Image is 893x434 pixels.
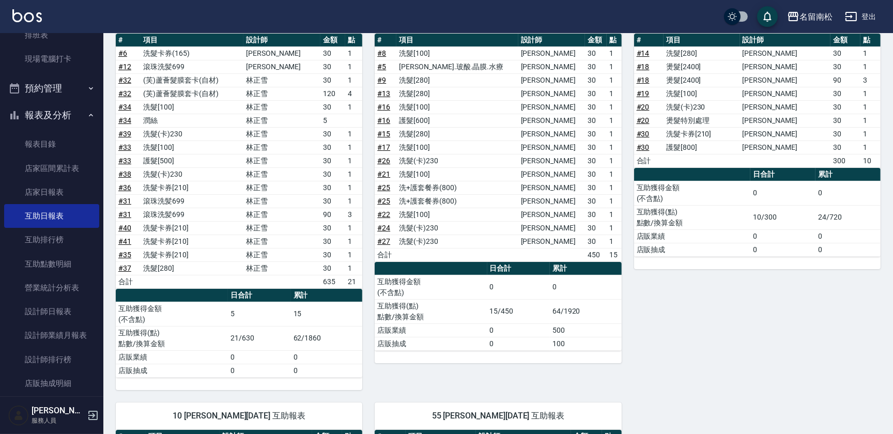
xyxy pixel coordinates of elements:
[377,63,386,71] a: #5
[396,60,518,73] td: [PERSON_NAME].玻酸.晶膜.水療
[377,224,390,232] a: #24
[518,87,585,100] td: [PERSON_NAME]
[141,208,243,221] td: 滾珠洗髪699
[607,181,622,194] td: 1
[377,170,390,178] a: #21
[585,47,607,60] td: 30
[815,205,881,229] td: 24/720
[243,167,320,181] td: 林正雪
[118,224,131,232] a: #40
[243,208,320,221] td: 林正雪
[345,60,362,73] td: 1
[860,127,881,141] td: 1
[243,73,320,87] td: 林正雪
[320,275,345,288] td: 635
[607,114,622,127] td: 1
[607,167,622,181] td: 1
[4,47,99,71] a: 現場電腦打卡
[320,221,345,235] td: 30
[607,141,622,154] td: 1
[585,60,607,73] td: 30
[118,237,131,245] a: #41
[4,102,99,129] button: 報表及分析
[783,6,837,27] button: 名留南松
[4,180,99,204] a: 店家日報表
[860,114,881,127] td: 1
[141,73,243,87] td: (芙)蘆薈髮膜套卡(自材)
[291,302,363,326] td: 15
[243,194,320,208] td: 林正雪
[141,60,243,73] td: 滾珠洗髪699
[634,243,750,256] td: 店販抽成
[141,235,243,248] td: 洗髮卡券[210]
[607,60,622,73] td: 1
[141,47,243,60] td: 洗髮卡券(165)
[634,181,750,205] td: 互助獲得金額 (不含點)
[396,47,518,60] td: 洗髮[100]
[141,194,243,208] td: 滾珠洗髪699
[243,100,320,114] td: 林正雪
[607,87,622,100] td: 1
[637,89,650,98] a: #19
[740,114,831,127] td: [PERSON_NAME]
[750,205,815,229] td: 10/300
[320,60,345,73] td: 30
[345,208,362,221] td: 3
[637,76,650,84] a: #18
[345,194,362,208] td: 1
[377,237,390,245] a: #27
[740,73,831,87] td: [PERSON_NAME]
[518,60,585,73] td: [PERSON_NAME]
[740,87,831,100] td: [PERSON_NAME]
[664,60,740,73] td: 燙髮[2400]
[550,262,622,275] th: 累計
[118,183,131,192] a: #36
[830,73,860,87] td: 90
[377,89,390,98] a: #13
[118,63,131,71] a: #12
[487,323,550,337] td: 0
[243,221,320,235] td: 林正雪
[860,47,881,60] td: 1
[377,116,390,125] a: #16
[550,299,622,323] td: 64/1920
[116,326,228,350] td: 互助獲得(點) 點數/換算金額
[118,157,131,165] a: #33
[815,168,881,181] th: 累計
[585,194,607,208] td: 30
[740,141,831,154] td: [PERSON_NAME]
[118,49,127,57] a: #6
[607,73,622,87] td: 1
[4,23,99,47] a: 排班表
[860,73,881,87] td: 3
[345,127,362,141] td: 1
[4,75,99,102] button: 預約管理
[518,73,585,87] td: [PERSON_NAME]
[487,275,550,299] td: 0
[396,100,518,114] td: 洗髮[100]
[345,181,362,194] td: 1
[637,49,650,57] a: #14
[860,100,881,114] td: 1
[487,262,550,275] th: 日合計
[320,154,345,167] td: 30
[141,127,243,141] td: 洗髮(卡)230
[118,197,131,205] a: #31
[518,47,585,60] td: [PERSON_NAME]
[375,248,396,261] td: 合計
[518,100,585,114] td: [PERSON_NAME]
[634,168,881,257] table: a dense table
[487,299,550,323] td: 15/450
[375,34,621,262] table: a dense table
[4,300,99,323] a: 設計師日報表
[320,261,345,275] td: 30
[634,205,750,229] td: 互助獲得(點) 點數/換算金額
[291,289,363,302] th: 累計
[740,100,831,114] td: [PERSON_NAME]
[830,154,860,167] td: 300
[518,181,585,194] td: [PERSON_NAME]
[607,221,622,235] td: 1
[320,248,345,261] td: 30
[607,208,622,221] td: 1
[815,243,881,256] td: 0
